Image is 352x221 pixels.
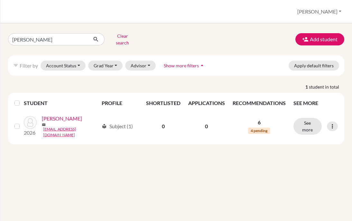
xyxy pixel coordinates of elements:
[43,126,99,138] a: [EMAIL_ADDRESS][DOMAIN_NAME]
[248,128,270,134] span: 4 pending
[41,61,86,71] button: Account Status
[98,95,142,111] th: PROFILE
[24,129,37,137] p: 2026
[294,5,344,18] button: [PERSON_NAME]
[142,95,184,111] th: SHORTLISTED
[184,111,229,142] td: 0
[125,61,156,71] button: Advisor
[309,83,344,90] span: student in total
[24,116,37,129] img: Laubengayer, Dylan
[295,33,344,45] button: Add student
[164,63,199,68] span: Show more filters
[20,62,38,69] span: Filter by
[42,115,82,122] a: [PERSON_NAME]
[42,123,46,127] span: mail
[142,111,184,142] td: 0
[13,63,18,68] i: filter_list
[229,95,290,111] th: RECOMMENDATIONS
[233,119,286,126] p: 6
[88,61,123,71] button: Grad Year
[158,61,211,71] button: Show more filtersarrow_drop_up
[305,83,309,90] strong: 1
[105,31,140,48] button: Clear search
[8,33,88,45] input: Find student by name...
[102,124,107,129] span: local_library
[102,122,133,130] div: Subject (1)
[290,95,342,111] th: SEE MORE
[293,118,322,135] button: See more
[199,62,205,69] i: arrow_drop_up
[289,61,339,71] button: Apply default filters
[184,95,229,111] th: APPLICATIONS
[24,95,98,111] th: STUDENT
